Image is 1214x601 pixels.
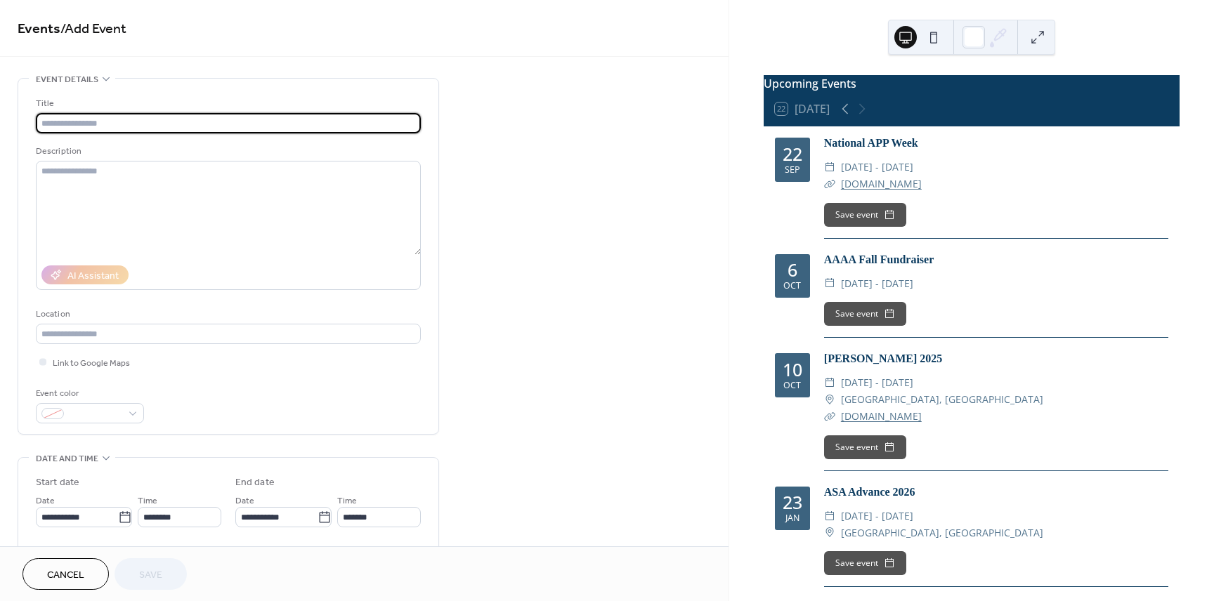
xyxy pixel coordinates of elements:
a: National APP Week [824,137,918,149]
div: ​ [824,176,835,192]
span: Time [337,494,357,508]
span: [DATE] - [DATE] [841,275,913,292]
span: All day [53,546,77,560]
div: ​ [824,374,835,391]
a: Events [18,15,60,43]
span: / Add Event [60,15,126,43]
div: Event color [36,386,141,401]
div: 22 [783,145,802,163]
div: Sep [785,166,800,175]
button: Save event [824,203,906,227]
div: ​ [824,275,835,292]
span: [GEOGRAPHIC_DATA], [GEOGRAPHIC_DATA] [841,391,1043,408]
span: Date [235,494,254,508]
span: [DATE] - [DATE] [841,159,913,176]
div: ​ [824,408,835,425]
span: Event details [36,72,98,87]
span: Link to Google Maps [53,356,130,371]
div: 10 [783,361,802,378]
span: [DATE] - [DATE] [841,508,913,524]
span: [DATE] - [DATE] [841,374,913,391]
div: Oct [783,282,801,291]
span: Date and time [36,451,98,466]
div: AAAA Fall Fundraiser [824,251,1168,268]
a: [DOMAIN_NAME] [841,177,922,190]
div: ​ [824,524,835,541]
div: Description [36,144,418,159]
div: End date [235,475,275,490]
span: Date [36,494,55,508]
button: Save event [824,302,906,326]
div: Title [36,96,418,111]
span: [GEOGRAPHIC_DATA], [GEOGRAPHIC_DATA] [841,524,1043,541]
div: ​ [824,159,835,176]
div: ASA Advance 2026 [824,484,1168,501]
button: Save event [824,435,906,459]
a: [PERSON_NAME] 2025 [824,352,942,364]
div: 23 [783,494,802,511]
div: Upcoming Events [764,75,1180,92]
a: [DOMAIN_NAME] [841,409,922,423]
div: Start date [36,475,79,490]
div: Jan [785,514,799,523]
span: Time [138,494,157,508]
div: ​ [824,391,835,408]
span: Cancel [47,568,84,583]
div: Oct [783,381,801,390]
div: 6 [788,261,797,279]
button: Cancel [22,558,109,590]
div: Location [36,307,418,322]
div: ​ [824,508,835,524]
button: Save event [824,551,906,575]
